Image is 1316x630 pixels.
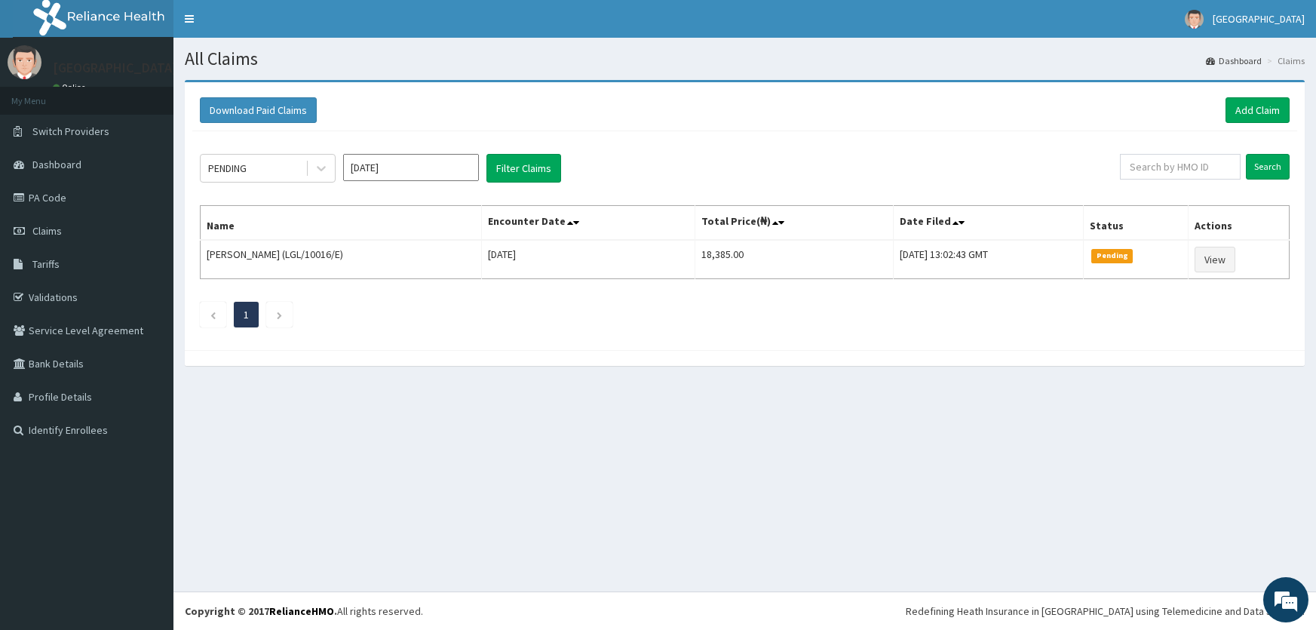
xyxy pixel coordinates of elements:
[482,206,695,241] th: Encounter Date
[695,206,893,241] th: Total Price(₦)
[1084,206,1189,241] th: Status
[53,61,177,75] p: [GEOGRAPHIC_DATA]
[893,206,1084,241] th: Date Filed
[1189,206,1290,241] th: Actions
[53,82,89,93] a: Online
[208,161,247,176] div: PENDING
[1120,154,1241,180] input: Search by HMO ID
[32,224,62,238] span: Claims
[276,308,283,321] a: Next page
[1263,54,1305,67] li: Claims
[244,308,249,321] a: Page 1 is your current page
[486,154,561,183] button: Filter Claims
[201,240,482,279] td: [PERSON_NAME] (LGL/10016/E)
[893,240,1084,279] td: [DATE] 13:02:43 GMT
[32,158,81,171] span: Dashboard
[1185,10,1204,29] img: User Image
[210,308,216,321] a: Previous page
[200,97,317,123] button: Download Paid Claims
[185,49,1305,69] h1: All Claims
[482,240,695,279] td: [DATE]
[32,257,60,271] span: Tariffs
[1213,12,1305,26] span: [GEOGRAPHIC_DATA]
[8,45,41,79] img: User Image
[1206,54,1262,67] a: Dashboard
[343,154,479,181] input: Select Month and Year
[695,240,893,279] td: 18,385.00
[173,592,1316,630] footer: All rights reserved.
[1246,154,1290,180] input: Search
[1195,247,1235,272] a: View
[1091,249,1133,263] span: Pending
[32,124,109,138] span: Switch Providers
[906,604,1305,619] div: Redefining Heath Insurance in [GEOGRAPHIC_DATA] using Telemedicine and Data Science!
[1226,97,1290,123] a: Add Claim
[185,604,337,618] strong: Copyright © 2017 .
[201,206,482,241] th: Name
[269,604,334,618] a: RelianceHMO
